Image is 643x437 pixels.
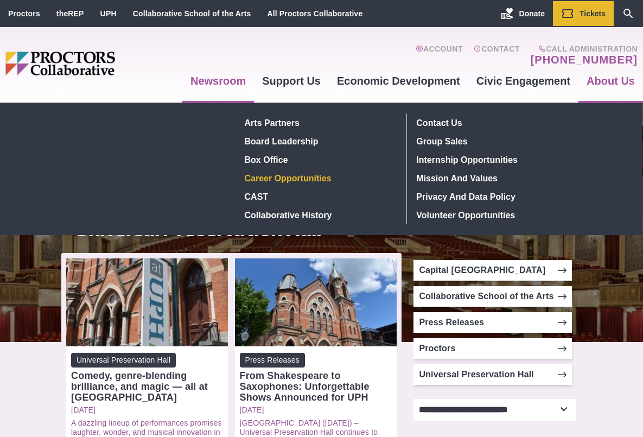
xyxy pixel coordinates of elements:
[519,9,545,18] span: Donate
[240,150,398,169] a: Box Office
[413,399,576,421] select: Select category
[553,1,614,26] a: Tickets
[412,132,571,150] a: Group Sales
[240,113,398,132] a: Arts Partners
[240,406,392,415] a: [DATE]
[240,370,392,403] div: From Shakespeare to Saxophones: Unforgettable Shows Announced for UPH
[527,45,638,53] span: Call Administration
[413,338,572,359] a: Proctors
[329,66,468,96] a: Economic Development
[71,353,176,368] span: Universal Preservation Hall
[412,113,571,132] a: Contact Us
[71,370,223,403] div: Comedy, genre-blending brilliance, and magic — all at [GEOGRAPHIC_DATA]
[56,9,84,18] a: theREP
[133,9,251,18] a: Collaborative School of the Arts
[71,406,223,415] a: [DATE]
[468,66,578,96] a: Civic Engagement
[416,45,463,66] a: Account
[413,260,572,281] a: Capital [GEOGRAPHIC_DATA]
[5,52,182,75] img: Proctors logo
[474,45,520,66] a: Contact
[240,353,392,403] a: Press Releases From Shakespeare to Saxophones: Unforgettable Shows Announced for UPH
[413,286,572,307] a: Collaborative School of the Arts
[580,9,606,18] span: Tickets
[413,312,572,333] a: Press Releases
[254,66,329,96] a: Support Us
[614,1,643,26] a: Search
[412,206,571,224] a: Volunteer Opportunities
[413,364,572,385] a: Universal Preservation Hall
[531,53,638,66] a: [PHONE_NUMBER]
[8,9,40,18] a: Proctors
[493,1,553,26] a: Donate
[182,66,254,96] a: Newsroom
[71,353,223,403] a: Universal Preservation Hall Comedy, genre-blending brilliance, and magic — all at [GEOGRAPHIC_DATA]
[412,150,571,169] a: Internship Opportunities
[412,187,571,206] a: Privacy and Data Policy
[100,9,117,18] a: UPH
[578,66,643,96] a: About Us
[240,132,398,150] a: Board Leadership
[267,9,362,18] a: All Proctors Collaborative
[240,206,398,224] a: Collaborative History
[240,169,398,187] a: Career Opportunities
[412,169,571,187] a: Mission and Values
[240,353,305,368] span: Press Releases
[240,187,398,206] a: CAST
[74,219,389,240] h1: Universal Preservation Hall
